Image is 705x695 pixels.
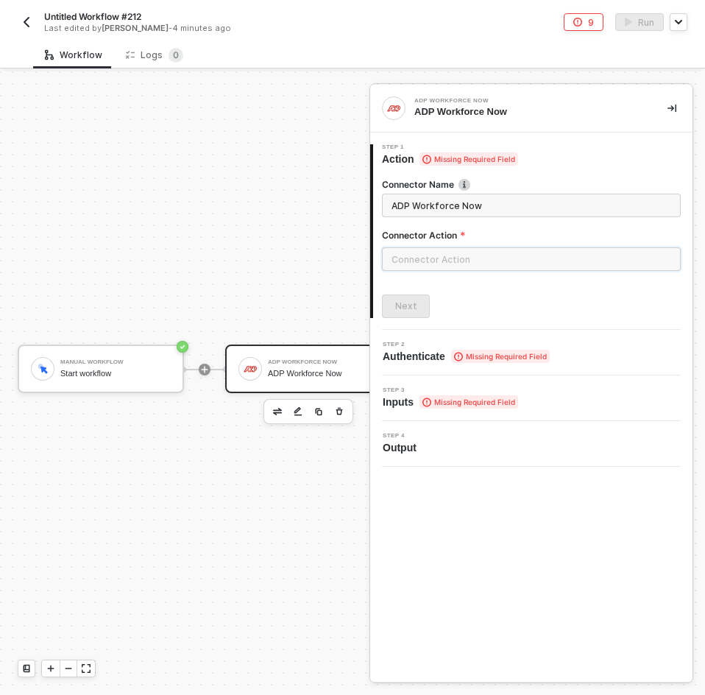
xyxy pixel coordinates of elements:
img: icon [36,362,49,375]
span: Missing Required Field [451,350,550,363]
span: Step 1 [382,144,518,150]
span: [PERSON_NAME] [102,23,169,33]
span: Step 3 [383,387,518,393]
div: ADP Workforce Now [268,369,378,378]
span: Step 2 [383,342,550,347]
div: ADP Workforce Now [414,98,635,104]
span: icon-success-page [177,341,188,353]
img: copy-block [314,407,323,416]
span: icon-expand [82,664,91,673]
label: Connector Name [382,178,681,191]
button: edit-cred [269,403,286,420]
img: edit-cred [273,408,282,415]
button: back [18,13,35,31]
div: Manual Workflow [60,359,171,365]
input: Enter description [392,197,668,214]
button: activateRun [615,13,664,31]
input: Connector Action [382,247,681,271]
button: edit-cred [289,403,307,420]
span: Missing Required Field [419,152,518,166]
div: Step 1Action Missing Required FieldConnector Nameicon-infoConnector ActionNext [370,144,692,318]
div: Workflow [45,49,102,61]
div: Last edited by - 4 minutes ago [44,23,319,34]
span: Action [382,152,518,166]
img: integration-icon [387,102,400,115]
sup: 0 [169,48,183,63]
span: Missing Required Field [419,395,518,409]
span: Authenticate [383,349,550,364]
span: icon-minus [64,664,73,673]
img: back [21,16,32,28]
img: icon-info [458,179,470,191]
span: Untitled Workflow #212 [44,10,141,23]
span: icon-error-page [573,18,582,27]
button: 9 [564,13,603,31]
button: copy-block [310,403,327,420]
span: Output [383,440,422,455]
button: Next [382,294,430,318]
span: Step 4 [383,433,422,439]
span: icon-collapse-right [667,104,676,113]
span: icon-play [46,664,55,673]
div: Logs [126,48,183,63]
label: Connector Action [382,229,681,241]
div: ADP Workforce Now [414,105,644,119]
img: icon [244,362,257,375]
span: icon-play [200,365,209,374]
span: Inputs [383,395,518,409]
div: Start workflow [60,369,171,378]
div: ADP Workforce Now [268,359,378,365]
img: edit-cred [294,406,302,417]
div: 9 [588,16,594,29]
